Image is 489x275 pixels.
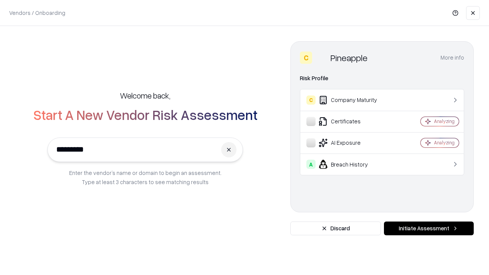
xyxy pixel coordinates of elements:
[306,117,398,126] div: Certificates
[306,95,316,105] div: C
[330,52,368,64] div: Pineapple
[9,9,65,17] p: Vendors / Onboarding
[290,222,381,235] button: Discard
[315,52,327,64] img: Pineapple
[434,118,455,125] div: Analyzing
[120,90,170,101] h5: Welcome back,
[33,107,257,122] h2: Start A New Vendor Risk Assessment
[306,160,316,169] div: A
[434,139,455,146] div: Analyzing
[306,95,398,105] div: Company Maturity
[300,52,312,64] div: C
[300,74,464,83] div: Risk Profile
[69,168,222,186] p: Enter the vendor’s name or domain to begin an assessment. Type at least 3 characters to see match...
[306,160,398,169] div: Breach History
[440,51,464,65] button: More info
[306,138,398,147] div: AI Exposure
[384,222,474,235] button: Initiate Assessment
